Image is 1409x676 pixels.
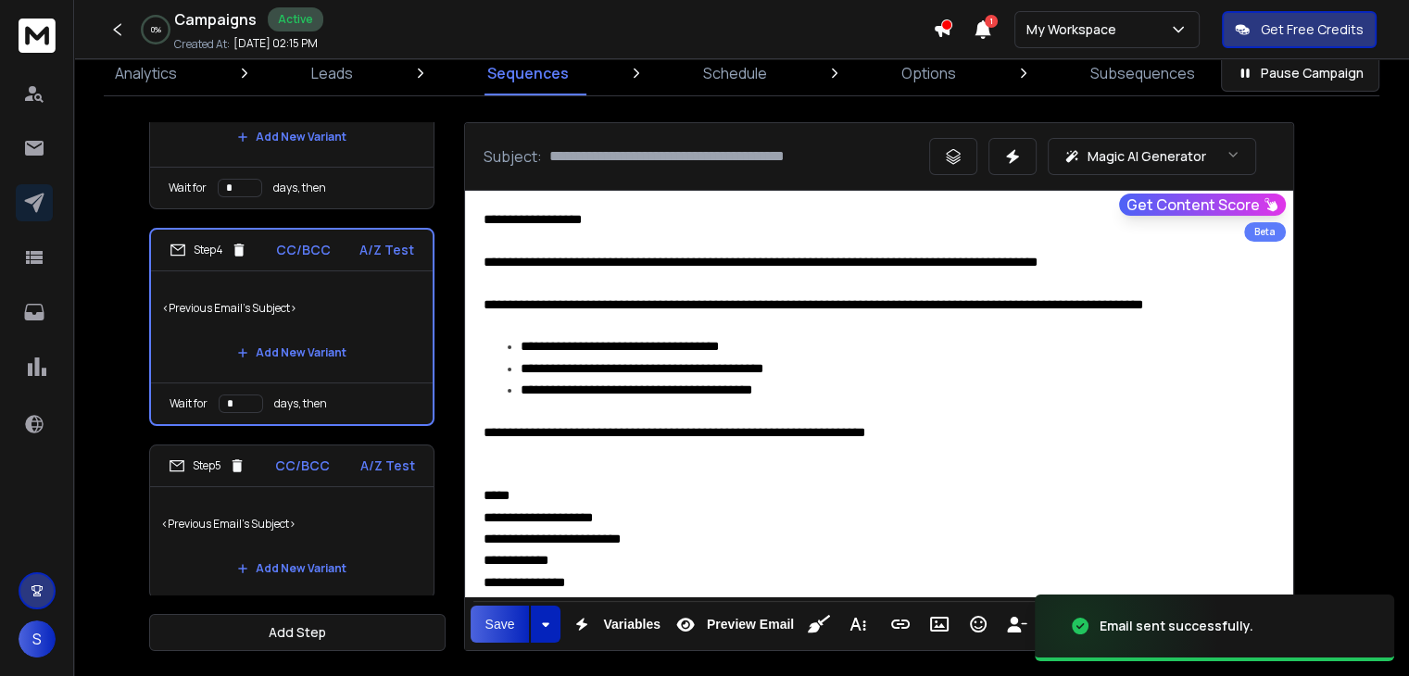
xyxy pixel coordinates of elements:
[169,181,207,195] p: Wait for
[161,498,422,550] p: <Previous Email's Subject>
[1244,222,1286,242] div: Beta
[1000,606,1035,643] button: Insert Unsubscribe Link
[1090,62,1195,84] p: Subsequences
[170,242,247,258] div: Step 4
[883,606,918,643] button: Insert Link (Ctrl+K)
[170,396,208,411] p: Wait for
[276,241,331,259] p: CC/BCC
[222,119,361,156] button: Add New Variant
[1088,147,1206,166] p: Magic AI Generator
[487,62,569,84] p: Sequences
[692,51,778,95] a: Schedule
[104,51,188,95] a: Analytics
[564,606,664,643] button: Variables
[1026,20,1124,39] p: My Workspace
[174,8,257,31] h1: Campaigns
[890,51,967,95] a: Options
[274,396,327,411] p: days, then
[149,228,434,426] li: Step4CC/BCCA/Z Test<Previous Email's Subject>Add New VariantWait fordays, then
[1079,51,1206,95] a: Subsequences
[359,241,414,259] p: A/Z Test
[275,457,330,475] p: CC/BCC
[311,62,353,84] p: Leads
[222,334,361,371] button: Add New Variant
[233,36,318,51] p: [DATE] 02:15 PM
[703,617,798,632] span: Preview Email
[268,7,323,31] div: Active
[599,617,664,632] span: Variables
[1048,138,1256,175] button: Magic AI Generator
[901,62,956,84] p: Options
[961,606,996,643] button: Emoticons
[151,24,161,35] p: 0 %
[273,181,326,195] p: days, then
[149,444,434,599] li: Step5CC/BCCA/Z Test<Previous Email's Subject>Add New Variant
[1261,20,1364,39] p: Get Free Credits
[801,606,837,643] button: Clean HTML
[703,62,767,84] p: Schedule
[115,62,177,84] p: Analytics
[360,457,415,475] p: A/Z Test
[162,282,421,334] p: <Previous Email's Subject>
[476,51,580,95] a: Sequences
[922,606,957,643] button: Insert Image (Ctrl+P)
[668,606,798,643] button: Preview Email
[19,620,56,657] button: S
[840,606,875,643] button: More Text
[222,550,361,587] button: Add New Variant
[1222,11,1377,48] button: Get Free Credits
[1221,55,1379,92] button: Pause Campaign
[169,457,245,474] div: Step 5
[174,37,230,52] p: Created At:
[471,606,530,643] button: Save
[985,15,998,28] span: 1
[149,614,446,651] button: Add Step
[1119,194,1286,216] button: Get Content Score
[484,145,542,168] p: Subject:
[300,51,364,95] a: Leads
[1100,617,1253,635] div: Email sent successfully.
